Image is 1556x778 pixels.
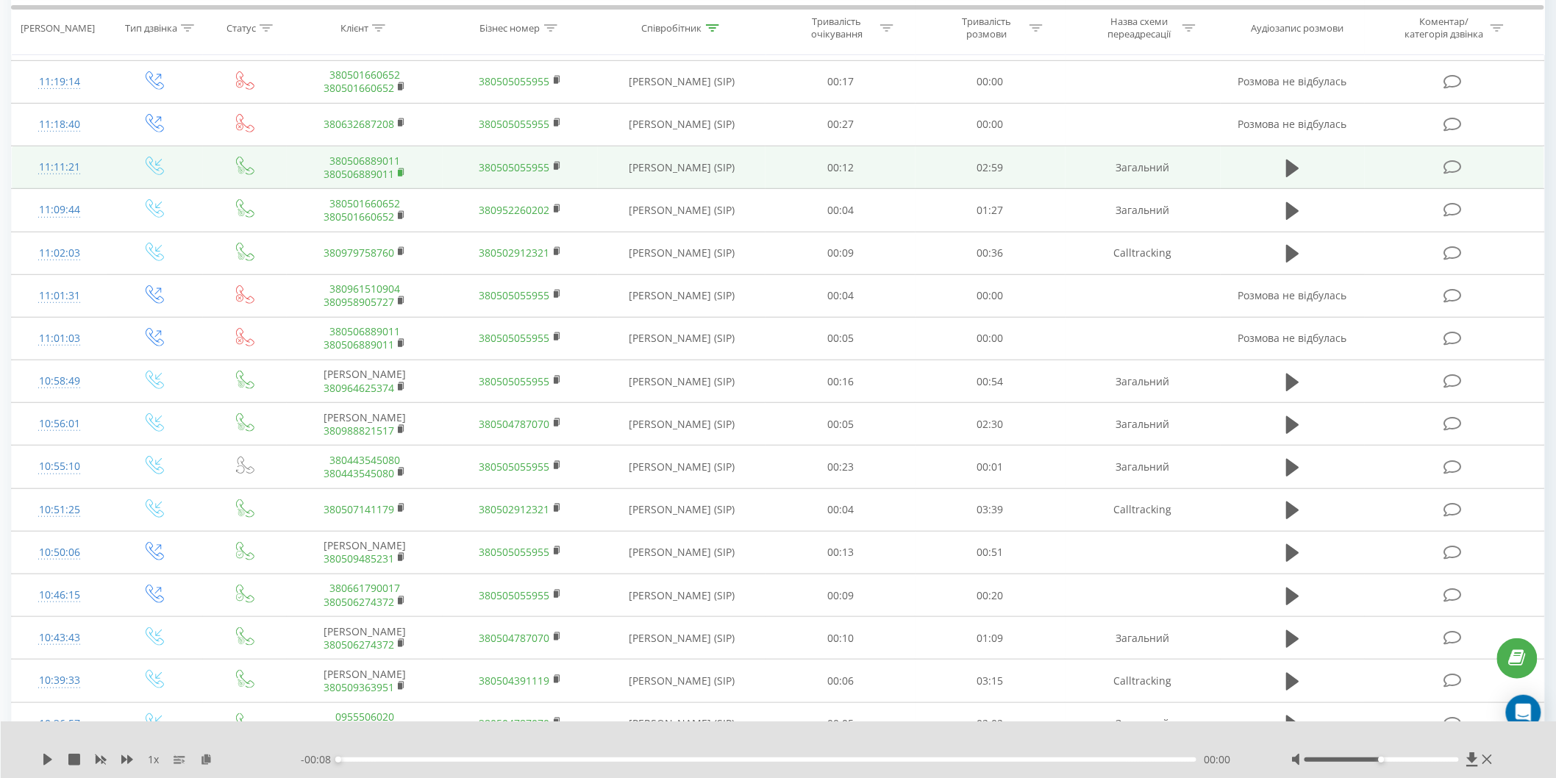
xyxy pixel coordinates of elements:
td: 00:00 [916,60,1066,103]
div: 11:18:40 [26,110,93,139]
a: 380988821517 [324,424,394,438]
td: 00:00 [916,103,1066,146]
div: Статус [226,21,256,34]
a: 380501660652 [329,196,400,210]
a: 380661790017 [329,581,400,595]
td: 02:30 [916,403,1066,446]
div: 11:11:21 [26,153,93,182]
a: 380443545080 [324,466,394,480]
a: 380505055955 [479,545,550,559]
span: Розмова не відбулась [1238,74,1347,88]
a: 380509363951 [324,680,394,694]
a: 380979758760 [324,246,394,260]
div: Бізнес номер [480,21,540,34]
td: [PERSON_NAME] (SIP) [598,189,765,232]
a: 380506274372 [324,638,394,652]
a: 380506889011 [329,154,400,168]
td: [PERSON_NAME] (SIP) [598,660,765,702]
td: [PERSON_NAME] (SIP) [598,446,765,488]
td: 00:17 [765,60,916,103]
td: [PERSON_NAME] (SIP) [598,317,765,360]
td: 00:13 [765,531,916,574]
td: 02:02 [916,702,1066,745]
td: [PERSON_NAME] [287,360,443,403]
span: 00:00 [1204,752,1230,767]
div: 10:58:49 [26,367,93,396]
td: 02:59 [916,146,1066,189]
td: [PERSON_NAME] (SIP) [598,574,765,617]
td: 00:05 [765,403,916,446]
span: Розмова не відбулась [1238,288,1347,302]
td: 00:04 [765,274,916,317]
td: [PERSON_NAME] (SIP) [598,531,765,574]
td: 00:12 [765,146,916,189]
div: 10:39:33 [26,666,93,695]
div: Назва схеми переадресації [1100,15,1179,40]
td: Calltracking [1066,488,1221,531]
a: 380961510904 [329,282,400,296]
td: Загальний [1066,617,1221,660]
div: 11:02:03 [26,239,93,268]
a: 380501660652 [324,81,394,95]
div: 10:46:15 [26,581,93,610]
td: [PERSON_NAME] [287,531,443,574]
td: 00:10 [765,617,916,660]
a: 380505055955 [479,74,550,88]
td: Загальний [1066,360,1221,403]
div: 10:56:01 [26,410,93,438]
div: 10:36:57 [26,710,93,738]
div: Аудіозапис розмови [1252,21,1344,34]
a: 380443545080 [329,453,400,467]
td: [PERSON_NAME] (SIP) [598,146,765,189]
div: Тривалість очікування [798,15,877,40]
a: 380632687208 [324,117,394,131]
td: 00:05 [765,702,916,745]
td: 01:09 [916,617,1066,660]
td: 00:16 [765,360,916,403]
td: [PERSON_NAME] (SIP) [598,488,765,531]
a: 380504787070 [479,417,550,431]
td: 00:06 [765,660,916,702]
td: 00:00 [916,274,1066,317]
a: 380504787070 [479,716,550,730]
div: Accessibility label [335,757,341,763]
div: 10:55:10 [26,452,93,481]
a: 380506889011 [324,167,394,181]
a: 380502912321 [479,502,550,516]
span: Розмова не відбулась [1238,117,1347,131]
span: Розмова не відбулась [1238,331,1347,345]
span: 1 x [148,752,159,767]
td: [PERSON_NAME] (SIP) [598,103,765,146]
td: 00:09 [765,574,916,617]
td: Загальний [1066,702,1221,745]
td: 00:36 [916,232,1066,274]
a: 380507141179 [324,502,394,516]
a: 380505055955 [479,160,550,174]
td: Calltracking [1066,660,1221,702]
td: 00:04 [765,189,916,232]
td: Calltracking [1066,232,1221,274]
a: 380501660652 [324,210,394,224]
a: 380504787070 [479,631,550,645]
td: 00:20 [916,574,1066,617]
td: 00:00 [916,317,1066,360]
a: 380958905727 [324,295,394,309]
td: 00:01 [916,446,1066,488]
td: [PERSON_NAME] (SIP) [598,403,765,446]
a: 380509485231 [324,552,394,565]
a: 380505055955 [479,460,550,474]
div: Тип дзвінка [125,21,177,34]
a: 380505055955 [479,288,550,302]
div: 11:09:44 [26,196,93,224]
td: Загальний [1066,403,1221,446]
div: 11:01:03 [26,324,93,353]
td: [PERSON_NAME] (SIP) [598,360,765,403]
a: 380952260202 [479,203,550,217]
td: Загальний [1066,189,1221,232]
div: Open Intercom Messenger [1506,695,1541,730]
div: Accessibility label [1379,757,1385,763]
div: Співробітник [642,21,702,34]
td: [PERSON_NAME] (SIP) [598,60,765,103]
a: 380505055955 [479,374,550,388]
a: 380504391119 [479,674,550,688]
